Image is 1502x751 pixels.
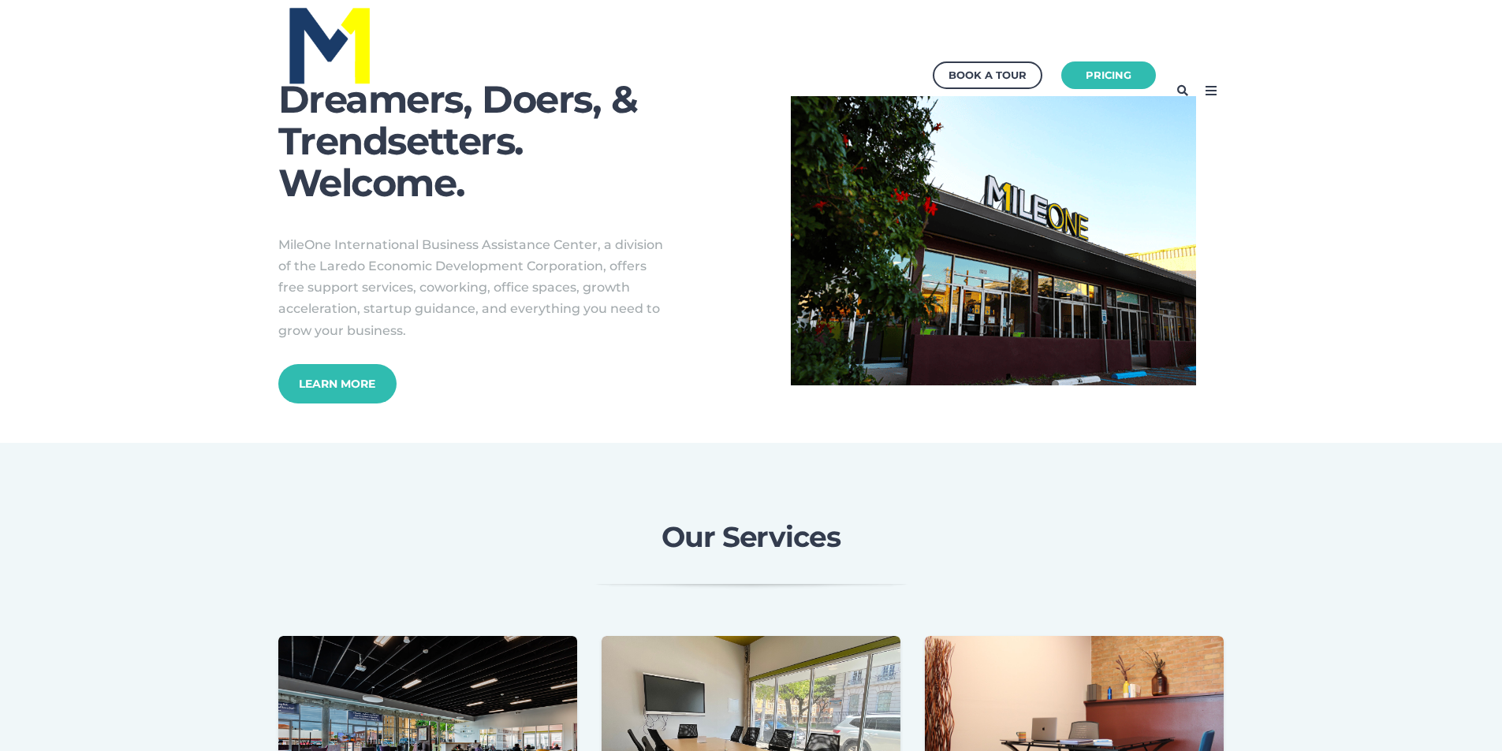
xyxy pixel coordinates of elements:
div: Book a Tour [949,65,1027,85]
a: Book a Tour [933,61,1042,89]
a: Pricing [1061,61,1156,89]
h2: Our Services [341,522,1161,553]
img: MileOne Blue_Yellow Logo [286,3,374,87]
img: Canva Design DAFZb0Spo9U [791,96,1196,385]
h1: Dreamers, Doers, & Trendsetters. Welcome. [278,79,712,203]
span: MileOne International Business Assistance Center, a division of the Laredo Economic Development C... [278,237,663,338]
a: Learn More [278,364,397,403]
